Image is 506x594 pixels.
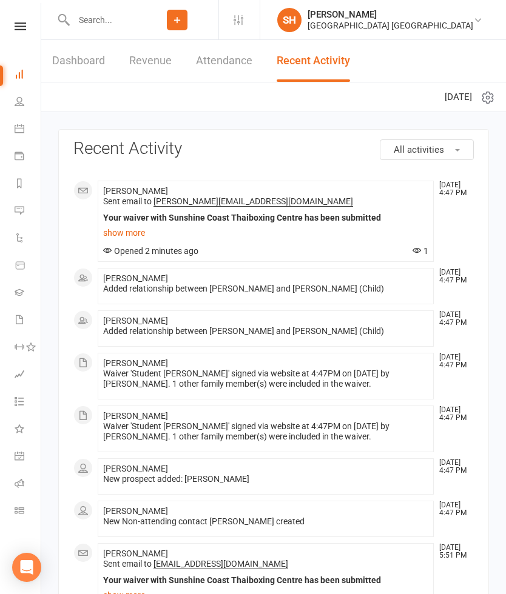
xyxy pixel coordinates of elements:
[12,553,41,582] div: Open Intercom Messenger
[103,316,168,325] span: [PERSON_NAME]
[15,116,42,144] a: Calendar
[433,544,473,559] time: [DATE] 5:51 PM
[15,253,42,280] a: Product Sales
[103,464,168,473] span: [PERSON_NAME]
[15,444,42,471] a: General attendance kiosk mode
[103,549,168,558] span: [PERSON_NAME]
[15,62,42,89] a: Dashboard
[15,416,42,444] a: What's New
[52,40,105,82] a: Dashboard
[129,40,172,82] a: Revenue
[103,326,428,336] div: Added relationship between [PERSON_NAME] and [PERSON_NAME] (Child)
[445,90,472,104] span: [DATE]
[277,40,350,82] a: Recent Activity
[103,358,168,368] span: [PERSON_NAME]
[308,20,473,31] div: [GEOGRAPHIC_DATA] [GEOGRAPHIC_DATA]
[413,246,428,256] span: 1
[103,273,168,283] span: [PERSON_NAME]
[15,171,42,198] a: Reports
[103,474,428,484] div: New prospect added: [PERSON_NAME]
[394,144,444,155] span: All activities
[433,406,473,422] time: [DATE] 4:47 PM
[103,224,428,241] a: show more
[103,411,168,421] span: [PERSON_NAME]
[15,144,42,171] a: Payments
[103,506,168,516] span: [PERSON_NAME]
[15,471,42,498] a: Roll call kiosk mode
[103,284,428,294] div: Added relationship between [PERSON_NAME] and [PERSON_NAME] (Child)
[433,459,473,475] time: [DATE] 4:47 PM
[433,353,473,369] time: [DATE] 4:47 PM
[433,181,473,197] time: [DATE] 4:47 PM
[196,40,252,82] a: Attendance
[433,269,473,284] time: [DATE] 4:47 PM
[103,575,428,586] div: Your waiver with Sunshine Coast Thaiboxing Centre has been submitted
[103,559,288,569] span: Sent email to
[73,139,474,158] h3: Recent Activity
[15,89,42,116] a: People
[277,8,302,32] div: SH
[103,516,428,527] div: New Non-attending contact [PERSON_NAME] created
[103,186,168,196] span: [PERSON_NAME]
[308,9,473,20] div: [PERSON_NAME]
[433,311,473,327] time: [DATE] 4:47 PM
[103,369,428,389] div: Waiver 'Student [PERSON_NAME]' signed via website at 4:47PM on [DATE] by [PERSON_NAME]. 1 other f...
[103,196,353,207] span: Sent email to
[380,139,474,160] button: All activities
[433,501,473,517] time: [DATE] 4:47 PM
[103,213,428,223] div: Your waiver with Sunshine Coast Thaiboxing Centre has been submitted
[15,498,42,526] a: Class kiosk mode
[103,246,198,256] span: Opened 2 minutes ago
[103,421,428,442] div: Waiver 'Student [PERSON_NAME]' signed via website at 4:47PM on [DATE] by [PERSON_NAME]. 1 other f...
[70,12,136,28] input: Search...
[15,362,42,389] a: Assessments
